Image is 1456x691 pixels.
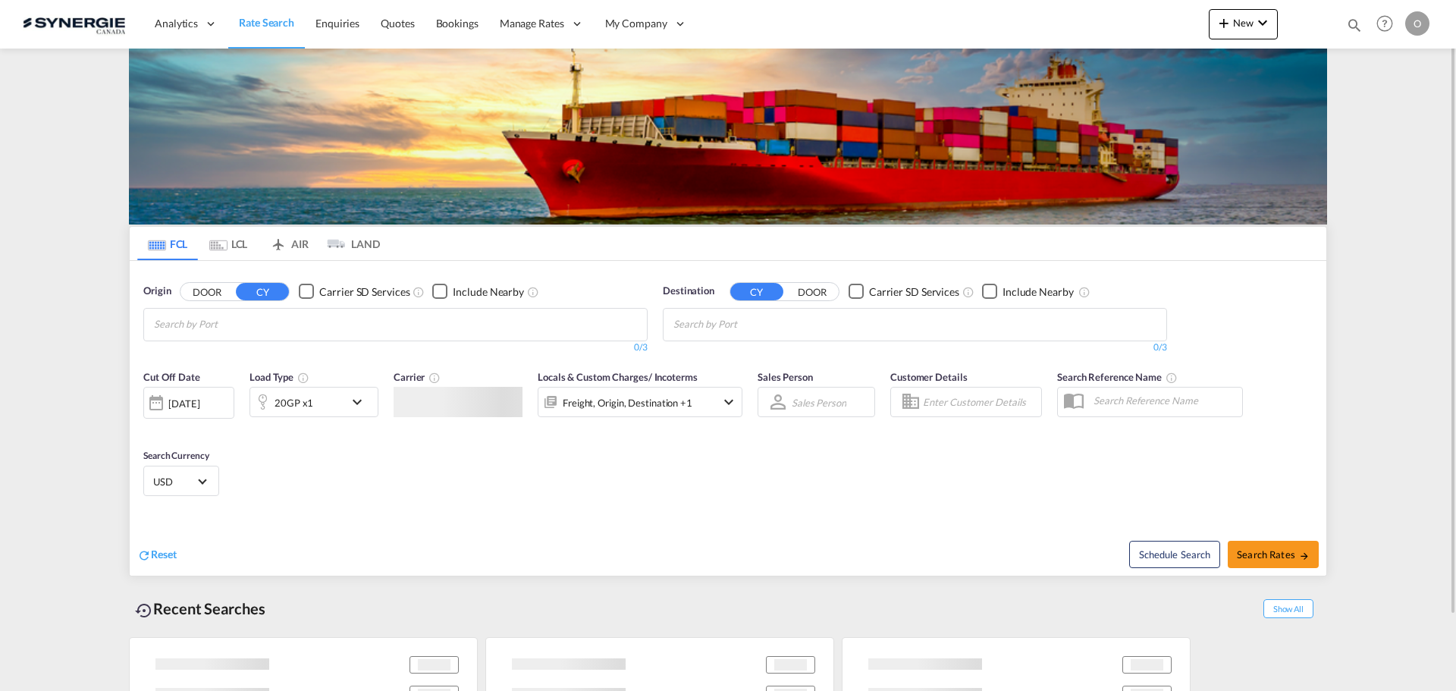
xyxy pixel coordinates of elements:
div: 0/3 [663,341,1167,354]
md-icon: icon-airplane [269,235,287,247]
md-icon: icon-arrow-right [1299,551,1310,561]
span: Carrier [394,371,441,383]
md-icon: icon-backup-restore [135,601,153,620]
span: Search Rates [1237,548,1310,561]
div: Carrier SD Services [869,284,959,300]
md-chips-wrap: Chips container with autocompletion. Enter the text area, type text to search, and then use the u... [152,309,304,337]
span: Load Type [249,371,309,383]
md-icon: icon-magnify [1346,17,1363,33]
span: New [1215,17,1272,29]
md-tab-item: FCL [137,227,198,260]
input: Chips input. [673,313,817,337]
md-pagination-wrapper: Use the left and right arrow keys to navigate between tabs [137,227,380,260]
span: Analytics [155,16,198,31]
md-icon: Your search will be saved by the below given name [1166,372,1178,384]
input: Search Reference Name [1086,389,1242,412]
button: Note: By default Schedule search will only considerorigin ports, destination ports and cut off da... [1129,541,1220,568]
button: Search Ratesicon-arrow-right [1228,541,1319,568]
span: Enquiries [315,17,359,30]
span: USD [153,475,196,488]
span: Manage Rates [500,16,564,31]
md-tab-item: AIR [259,227,319,260]
button: DOOR [786,283,839,300]
md-icon: icon-chevron-down [720,393,738,411]
md-select: Sales Person [790,391,848,413]
span: Search Reference Name [1057,371,1178,383]
img: LCL+%26+FCL+BACKGROUND.png [129,49,1327,225]
md-icon: The selected Trucker/Carrierwill be displayed in the rate results If the rates are from another f... [428,372,441,384]
span: / Incoterms [648,371,698,383]
md-checkbox: Checkbox No Ink [982,284,1074,300]
span: Show All [1263,599,1313,618]
md-icon: icon-chevron-down [348,393,374,411]
div: Help [1372,11,1405,38]
div: Include Nearby [1003,284,1074,300]
md-icon: icon-chevron-down [1254,14,1272,32]
div: OriginDOOR CY Checkbox No InkUnchecked: Search for CY (Container Yard) services for all selected ... [130,261,1326,576]
div: Carrier SD Services [319,284,409,300]
md-icon: Unchecked: Search for CY (Container Yard) services for all selected carriers.Checked : Search for... [962,286,974,298]
md-checkbox: Checkbox No Ink [299,284,409,300]
span: Origin [143,284,171,299]
md-icon: icon-refresh [137,548,151,562]
div: 0/3 [143,341,648,354]
span: Destination [663,284,714,299]
span: Help [1372,11,1398,36]
md-select: Select Currency: $ USDUnited States Dollar [152,470,211,492]
span: Cut Off Date [143,371,200,383]
span: Sales Person [758,371,813,383]
input: Enter Customer Details [923,391,1037,413]
span: Search Currency [143,450,209,461]
div: [DATE] [143,387,234,419]
md-chips-wrap: Chips container with autocompletion. Enter the text area, type text to search, and then use the u... [671,309,824,337]
div: icon-refreshReset [137,547,177,564]
md-icon: icon-plus 400-fg [1215,14,1233,32]
div: Recent Searches [129,592,271,626]
span: Reset [151,548,177,561]
span: Bookings [436,17,479,30]
span: My Company [605,16,667,31]
button: icon-plus 400-fgNewicon-chevron-down [1209,9,1278,39]
md-checkbox: Checkbox No Ink [849,284,959,300]
md-datepicker: Select [143,417,155,438]
md-icon: Unchecked: Ignores neighbouring ports when fetching rates.Checked : Includes neighbouring ports w... [1078,286,1090,298]
img: 1f56c880d42311ef80fc7dca854c8e59.png [23,7,125,41]
div: O [1405,11,1429,36]
button: DOOR [180,283,234,300]
span: Rate Search [239,16,294,29]
md-icon: Unchecked: Search for CY (Container Yard) services for all selected carriers.Checked : Search for... [413,286,425,298]
md-tab-item: LCL [198,227,259,260]
div: icon-magnify [1346,17,1363,39]
md-icon: icon-information-outline [297,372,309,384]
div: 20GP x1icon-chevron-down [249,387,378,417]
span: Quotes [381,17,414,30]
div: Freight Origin Destination Factory Stuffingicon-chevron-down [538,387,742,417]
div: 20GP x1 [275,392,313,413]
md-icon: Unchecked: Ignores neighbouring ports when fetching rates.Checked : Includes neighbouring ports w... [527,286,539,298]
div: Include Nearby [453,284,524,300]
span: Locals & Custom Charges [538,371,698,383]
input: Chips input. [154,313,298,337]
div: [DATE] [168,397,199,410]
button: CY [730,283,783,300]
md-tab-item: LAND [319,227,380,260]
span: Customer Details [890,371,967,383]
button: CY [236,283,289,300]
div: Freight Origin Destination Factory Stuffing [563,392,692,413]
md-checkbox: Checkbox No Ink [432,284,524,300]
